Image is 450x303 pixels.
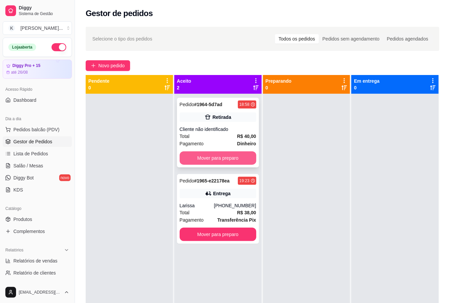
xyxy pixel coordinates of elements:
p: 0 [88,84,109,91]
span: Diggy Bot [13,174,34,181]
div: Larissa [180,202,214,209]
p: Preparando [266,78,292,84]
span: [EMAIL_ADDRESS][DOMAIN_NAME] [19,290,61,295]
strong: # 1964-5d7ad [194,102,222,107]
span: Pedido [180,178,194,183]
div: Retirada [212,114,231,121]
div: Pedidos sem agendamento [319,34,383,44]
button: Mover para preparo [180,151,256,165]
a: Dashboard [3,95,72,105]
span: Total [180,133,190,140]
p: Em entrega [354,78,379,84]
span: plus [91,63,96,68]
p: Pendente [88,78,109,84]
p: 2 [177,84,191,91]
a: Diggy Pro + 15até 26/08 [3,60,72,79]
span: Relatórios de vendas [13,257,58,264]
strong: Dinheiro [237,141,256,146]
span: Relatório de clientes [13,270,56,276]
strong: R$ 38,00 [237,210,256,215]
span: Sistema de Gestão [19,11,69,16]
button: Select a team [3,21,72,35]
p: 0 [266,84,292,91]
strong: Transferência Pix [217,217,256,223]
article: Diggy Pro + 15 [12,63,40,68]
a: Relatório de clientes [3,268,72,278]
span: Selecione o tipo dos pedidos [92,35,152,43]
strong: R$ 40,00 [237,134,256,139]
div: Entrega [213,190,231,197]
a: KDS [3,184,72,195]
a: Salão / Mesas [3,160,72,171]
button: Mover para preparo [180,228,256,241]
div: [PHONE_NUMBER] [214,202,256,209]
div: 18:58 [239,102,249,107]
strong: # 1965-e22178ea [194,178,230,183]
a: Gestor de Pedidos [3,136,72,147]
span: Pagamento [180,216,204,224]
h2: Gestor de pedidos [86,8,153,19]
a: Diggy Botnovo [3,172,72,183]
button: Pedidos balcão (PDV) [3,124,72,135]
span: Diggy [19,5,69,11]
p: Aceito [177,78,191,84]
span: Relatórios [5,247,23,253]
div: Todos os pedidos [275,34,319,44]
div: 19:23 [239,178,249,183]
div: Dia a dia [3,113,72,124]
span: Lista de Pedidos [13,150,48,157]
div: Catálogo [3,203,72,214]
button: Alterar Status [52,43,66,51]
span: Complementos [13,228,45,235]
span: Novo pedido [98,62,125,69]
span: KDS [13,186,23,193]
a: Produtos [3,214,72,225]
a: Relatórios de vendas [3,255,72,266]
div: Acesso Rápido [3,84,72,95]
button: Novo pedido [86,60,130,71]
a: Complementos [3,226,72,237]
span: Produtos [13,216,32,223]
article: até 26/08 [11,70,28,75]
div: Cliente não identificado [180,126,256,133]
a: Relatório de mesas [3,280,72,290]
span: Total [180,209,190,216]
span: Salão / Mesas [13,162,43,169]
span: K [8,25,15,31]
span: Pagamento [180,140,204,147]
p: 0 [354,84,379,91]
div: Pedidos agendados [383,34,432,44]
span: Dashboard [13,97,36,103]
div: [PERSON_NAME] ... [20,25,63,31]
div: Loja aberta [8,44,36,51]
button: [EMAIL_ADDRESS][DOMAIN_NAME] [3,284,72,300]
a: DiggySistema de Gestão [3,3,72,19]
span: Pedidos balcão (PDV) [13,126,60,133]
a: Lista de Pedidos [3,148,72,159]
span: Pedido [180,102,194,107]
span: Gestor de Pedidos [13,138,52,145]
